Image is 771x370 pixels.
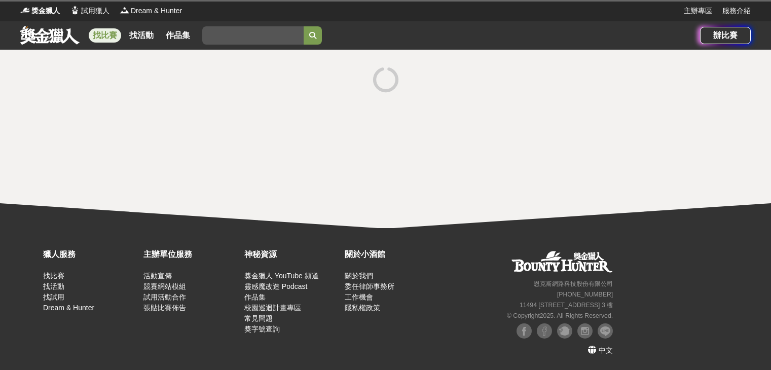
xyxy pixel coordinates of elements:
[244,304,301,312] a: 校園巡迴計畫專區
[537,323,552,339] img: Facebook
[162,28,194,43] a: 作品集
[520,302,613,309] small: 11494 [STREET_ADDRESS] 3 樓
[345,282,394,290] a: 委任律師事務所
[244,282,307,290] a: 靈感魔改造 Podcast
[31,6,60,16] span: 獎金獵人
[120,5,130,15] img: Logo
[244,314,273,322] a: 常見問題
[244,293,266,301] a: 作品集
[345,248,440,261] div: 關於小酒館
[143,272,172,280] a: 活動宣傳
[599,346,613,354] span: 中文
[557,323,572,339] img: Plurk
[120,6,182,16] a: LogoDream & Hunter
[43,272,64,280] a: 找比賽
[143,248,239,261] div: 主辦單位服務
[700,27,751,44] a: 辦比賽
[557,291,613,298] small: [PHONE_NUMBER]
[517,323,532,339] img: Facebook
[43,282,64,290] a: 找活動
[143,282,186,290] a: 競賽網站模組
[244,248,340,261] div: 神秘資源
[20,6,60,16] a: Logo獎金獵人
[131,6,182,16] span: Dream & Hunter
[70,5,80,15] img: Logo
[345,272,373,280] a: 關於我們
[89,28,121,43] a: 找比賽
[43,293,64,301] a: 找試用
[143,304,186,312] a: 張貼比賽佈告
[81,6,109,16] span: 試用獵人
[345,304,380,312] a: 隱私權政策
[143,293,186,301] a: 試用活動合作
[125,28,158,43] a: 找活動
[70,6,109,16] a: Logo試用獵人
[244,272,319,280] a: 獎金獵人 YouTube 頻道
[722,6,751,16] a: 服務介紹
[43,304,94,312] a: Dream & Hunter
[598,323,613,339] img: LINE
[577,323,593,339] img: Instagram
[244,325,280,333] a: 獎字號查詢
[20,5,30,15] img: Logo
[684,6,712,16] a: 主辦專區
[43,248,138,261] div: 獵人服務
[534,280,613,287] small: 恩克斯網路科技股份有限公司
[507,312,613,319] small: © Copyright 2025 . All Rights Reserved.
[345,293,373,301] a: 工作機會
